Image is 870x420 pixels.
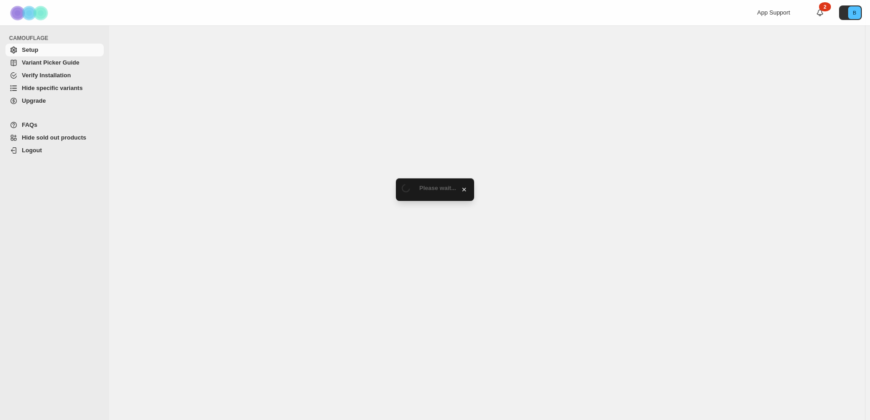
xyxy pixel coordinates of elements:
span: Upgrade [22,97,46,104]
button: Avatar with initials B [839,5,862,20]
span: Setup [22,46,38,53]
span: Verify Installation [22,72,71,79]
span: CAMOUFLAGE [9,35,105,42]
a: Variant Picker Guide [5,56,104,69]
a: Logout [5,144,104,157]
a: Verify Installation [5,69,104,82]
a: 2 [815,8,824,17]
div: 2 [819,2,831,11]
a: FAQs [5,119,104,131]
a: Setup [5,44,104,56]
span: Please wait... [420,185,456,191]
span: Hide specific variants [22,85,83,91]
span: App Support [757,9,790,16]
span: Variant Picker Guide [22,59,79,66]
span: Logout [22,147,42,154]
span: Avatar with initials B [848,6,861,19]
span: FAQs [22,121,37,128]
a: Hide sold out products [5,131,104,144]
span: Hide sold out products [22,134,86,141]
a: Upgrade [5,95,104,107]
img: Camouflage [7,0,53,25]
a: Hide specific variants [5,82,104,95]
text: B [853,10,856,15]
